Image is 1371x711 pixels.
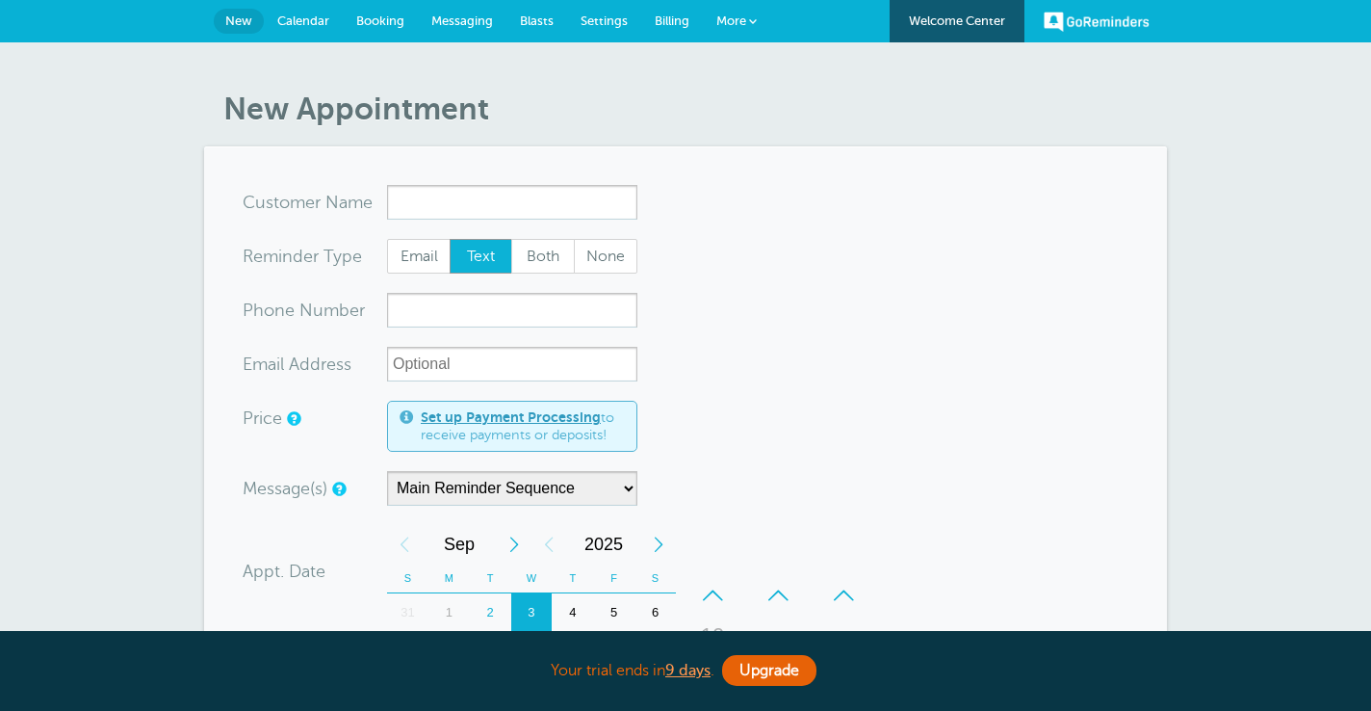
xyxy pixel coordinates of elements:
[387,593,428,632] div: 31
[511,593,553,632] div: 3
[274,302,323,319] span: ne Nu
[575,240,636,273] span: None
[273,194,339,211] span: tomer N
[287,412,298,425] a: An optional price for the appointment. If you set a price, you can include a payment link in your...
[243,347,387,382] div: ress
[387,347,637,382] input: Optional
[431,13,493,28] span: Messaging
[223,91,1167,127] h1: New Appointment
[716,13,746,28] span: More
[470,593,511,632] div: Today, Tuesday, September 2
[243,302,274,319] span: Pho
[356,13,404,28] span: Booking
[428,564,470,593] th: M
[634,593,676,632] div: 6
[634,593,676,632] div: Saturday, September 6
[428,593,470,632] div: 1
[451,240,512,273] span: Text
[511,239,575,274] label: Both
[421,409,601,425] a: Set up Payment Processing
[552,593,593,632] div: 4
[520,13,554,28] span: Blasts
[511,564,553,593] th: W
[243,480,327,497] label: Message(s)
[552,593,593,632] div: Thursday, September 4
[512,240,574,273] span: Both
[593,564,634,593] th: F
[387,239,451,274] label: Email
[511,593,553,632] div: Wednesday, September 3
[634,564,676,593] th: S
[497,525,531,564] div: Next Month
[388,240,450,273] span: Email
[593,593,634,632] div: 5
[593,593,634,632] div: Friday, September 5
[243,194,273,211] span: Cus
[387,593,428,632] div: Sunday, August 31
[421,409,625,443] span: to receive payments or deposits!
[470,564,511,593] th: T
[243,293,387,328] div: mber
[574,239,637,274] label: None
[689,617,736,655] div: 10
[243,409,282,427] label: Price
[531,525,566,564] div: Previous Year
[332,483,344,495] a: Simple templates and custom messages will use the reminder schedule set under Settings > Reminder...
[665,662,711,679] a: 9 days
[470,593,511,632] div: 2
[243,563,325,580] label: Appt. Date
[204,650,1167,692] div: Your trial ends in .
[243,355,276,373] span: Ema
[387,525,422,564] div: Previous Month
[277,13,329,28] span: Calendar
[552,564,593,593] th: T
[450,239,513,274] label: Text
[387,564,428,593] th: S
[214,9,264,34] a: New
[581,13,628,28] span: Settings
[655,13,689,28] span: Billing
[428,593,470,632] div: Monday, September 1
[722,655,816,686] a: Upgrade
[243,248,362,265] label: Reminder Type
[225,13,252,28] span: New
[422,525,497,564] span: September
[243,185,387,220] div: ame
[641,525,676,564] div: Next Year
[276,355,321,373] span: il Add
[566,525,641,564] span: 2025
